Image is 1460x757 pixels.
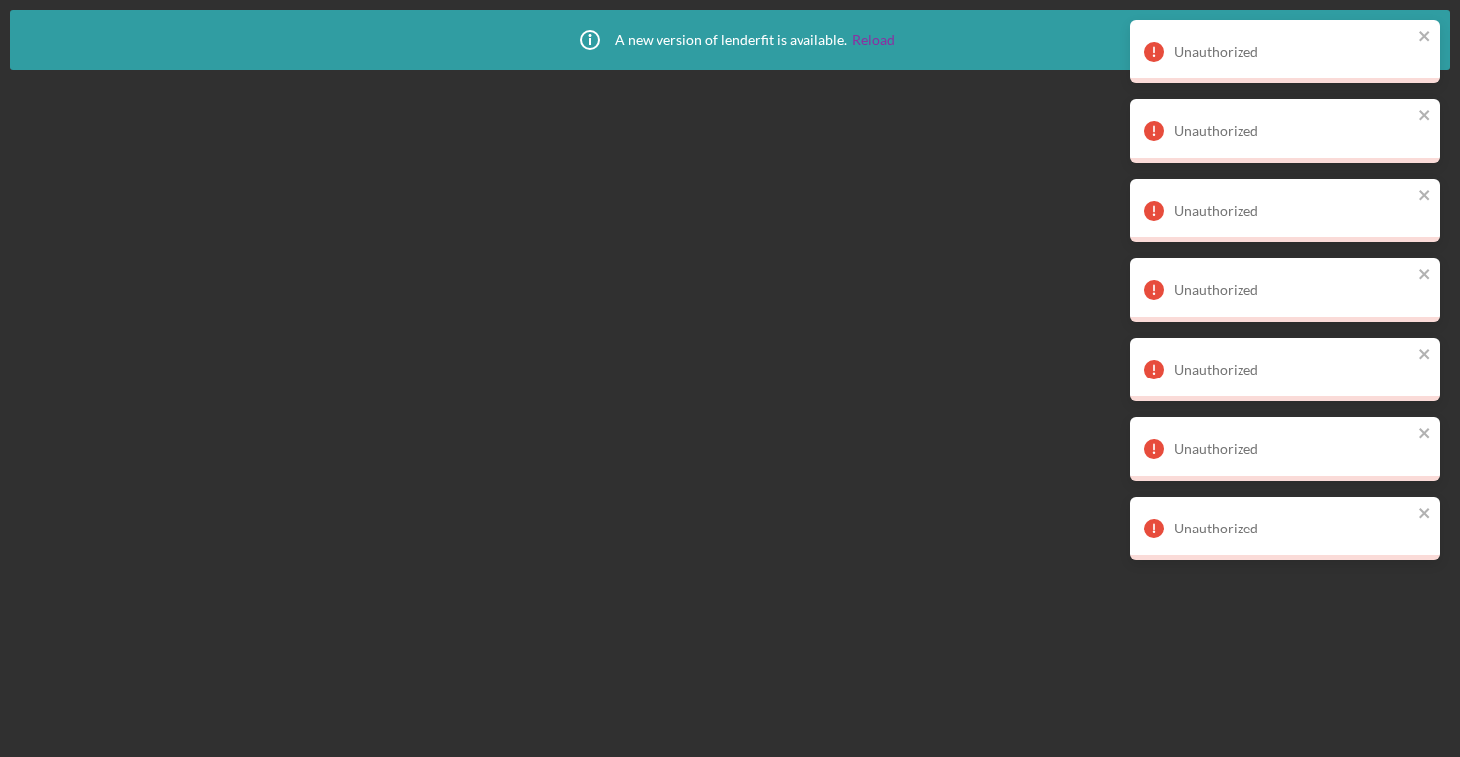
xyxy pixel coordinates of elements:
[1174,282,1412,298] div: Unauthorized
[852,32,895,48] a: Reload
[1174,441,1412,457] div: Unauthorized
[1174,123,1412,139] div: Unauthorized
[1174,44,1412,60] div: Unauthorized
[565,15,895,65] div: A new version of lenderfit is available.
[1418,346,1432,365] button: close
[1418,187,1432,206] button: close
[1174,203,1412,219] div: Unauthorized
[1418,266,1432,285] button: close
[1418,505,1432,524] button: close
[1174,362,1412,378] div: Unauthorized
[1418,425,1432,444] button: close
[1418,107,1432,126] button: close
[1418,28,1432,47] button: close
[1174,521,1412,536] div: Unauthorized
